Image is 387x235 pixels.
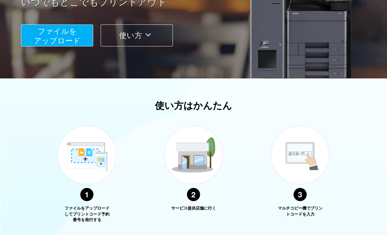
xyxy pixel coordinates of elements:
button: ファイルを​​アップロード [21,24,93,46]
p: ファイルをアップロードしてプリントコード予約番号を発行する [63,206,110,223]
span: ファイルを ​​アップロード [34,27,81,45]
p: サービス提供店舗に行く [170,206,217,211]
button: 使い方 [101,24,173,46]
p: マルチコピー機でプリントコードを入力 [277,206,324,217]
